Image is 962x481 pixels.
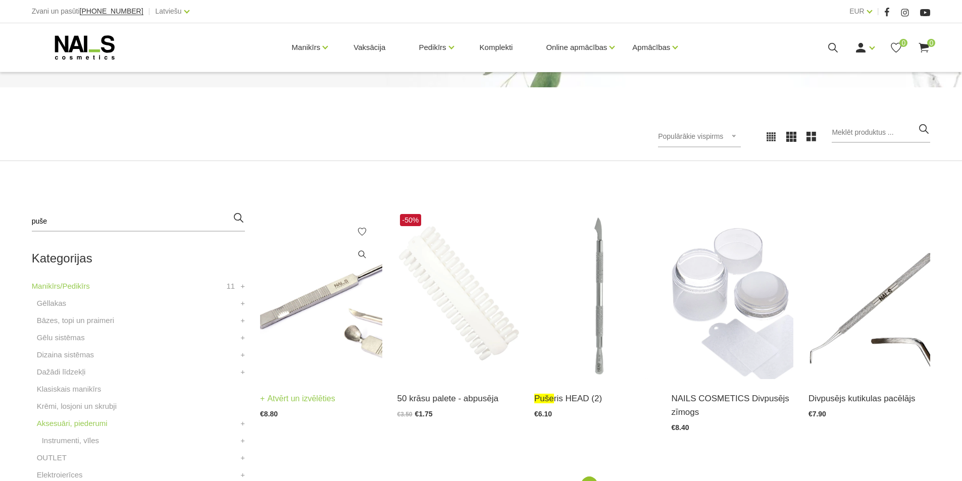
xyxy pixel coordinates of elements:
[148,5,150,18] span: |
[890,41,902,54] a: 0
[808,410,826,418] span: €7.90
[240,417,245,430] a: +
[671,211,793,379] img: Divpusējs zīmogs kvalitatīvam atspiedumam no plates uz naga plātni. Abi zīmoga spilventiņi izgata...
[546,27,607,68] a: Online apmācības
[899,39,907,47] span: 0
[400,214,422,226] span: -50%
[37,417,108,430] a: Aksesuāri, piederumi
[80,8,143,15] a: [PHONE_NUMBER]
[156,5,182,17] a: Latviešu
[397,411,413,418] span: €3.50
[37,332,85,344] a: Gēlu sistēmas
[260,410,278,418] span: €8.80
[472,23,521,72] a: Komplekti
[32,211,245,232] input: Meklēt produktus ...
[240,314,245,327] a: +
[419,27,446,68] a: Pedikīrs
[42,435,99,447] a: Instrumenti, vīles
[80,7,143,15] span: [PHONE_NUMBER]
[832,123,930,143] input: Meklēt produktus ...
[671,423,689,432] span: €8.40
[37,469,83,481] a: Elektroierīces
[260,392,335,406] a: Atvērt un izvēlēties
[240,366,245,378] a: +
[877,5,879,18] span: |
[534,211,656,379] img: Nerūsējošā tērauda pušeris ērtai kutikulas atbīdīšanai....
[226,280,235,292] span: 11
[397,211,519,379] img: Description
[260,211,382,379] img: Nerūsējošā tērauda pušeris ērtai kutikulas atbīdīšanai....
[37,366,86,378] a: Dažādi līdzekļi
[671,392,793,419] a: NAILS COSMETICS Divpusējs zīmogs
[632,27,670,68] a: Apmācības
[240,435,245,447] a: +
[849,5,865,17] a: EUR
[808,392,930,405] a: Divpusējs kutikulas pacēlājs
[534,410,552,418] span: €6.10
[240,349,245,361] a: +
[37,452,67,464] a: OUTLET
[658,132,723,140] span: Populārākie vispirms
[37,349,94,361] a: Dizaina sistēmas
[240,469,245,481] a: +
[918,41,930,54] a: 0
[37,383,102,395] a: Klasiskais manikīrs
[292,27,321,68] a: Manikīrs
[32,280,90,292] a: Manikīrs/Pedikīrs
[534,392,656,405] a: pušeris HEAD (2)
[37,400,117,412] a: Krēmi, losjoni un skrubji
[32,5,143,18] div: Zvani un pasūti
[240,452,245,464] a: +
[534,394,554,403] span: puše
[32,252,245,265] h2: Kategorijas
[240,297,245,309] a: +
[808,211,930,379] img: Metāla kutikulas pacēlājs / instrumenta lāpstiņaDivpusējs profesionāls nerūsējošā tērauda instrum...
[345,23,393,72] a: Vaksācija
[397,392,519,405] a: 50 krāsu palete - abpusēja
[37,314,114,327] a: Bāzes, topi un praimeri
[415,410,433,418] span: €1.75
[37,297,66,309] a: Gēllakas
[927,39,935,47] span: 0
[240,332,245,344] a: +
[240,280,245,292] a: +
